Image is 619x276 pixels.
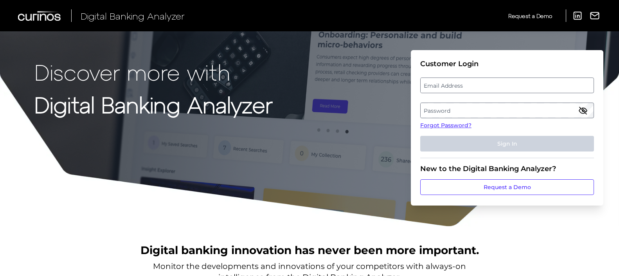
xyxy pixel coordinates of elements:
[421,103,593,117] label: Password
[421,78,593,92] label: Email Address
[420,164,594,173] div: New to the Digital Banking Analyzer?
[420,136,594,152] button: Sign In
[34,60,273,84] p: Discover more with
[18,11,62,21] img: Curinos
[34,91,273,117] strong: Digital Banking Analyzer
[420,60,594,68] div: Customer Login
[420,179,594,195] a: Request a Demo
[140,243,479,258] h2: Digital banking innovation has never been more important.
[81,10,185,22] span: Digital Banking Analyzer
[508,13,552,19] span: Request a Demo
[508,9,552,22] a: Request a Demo
[420,121,594,130] a: Forgot Password?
